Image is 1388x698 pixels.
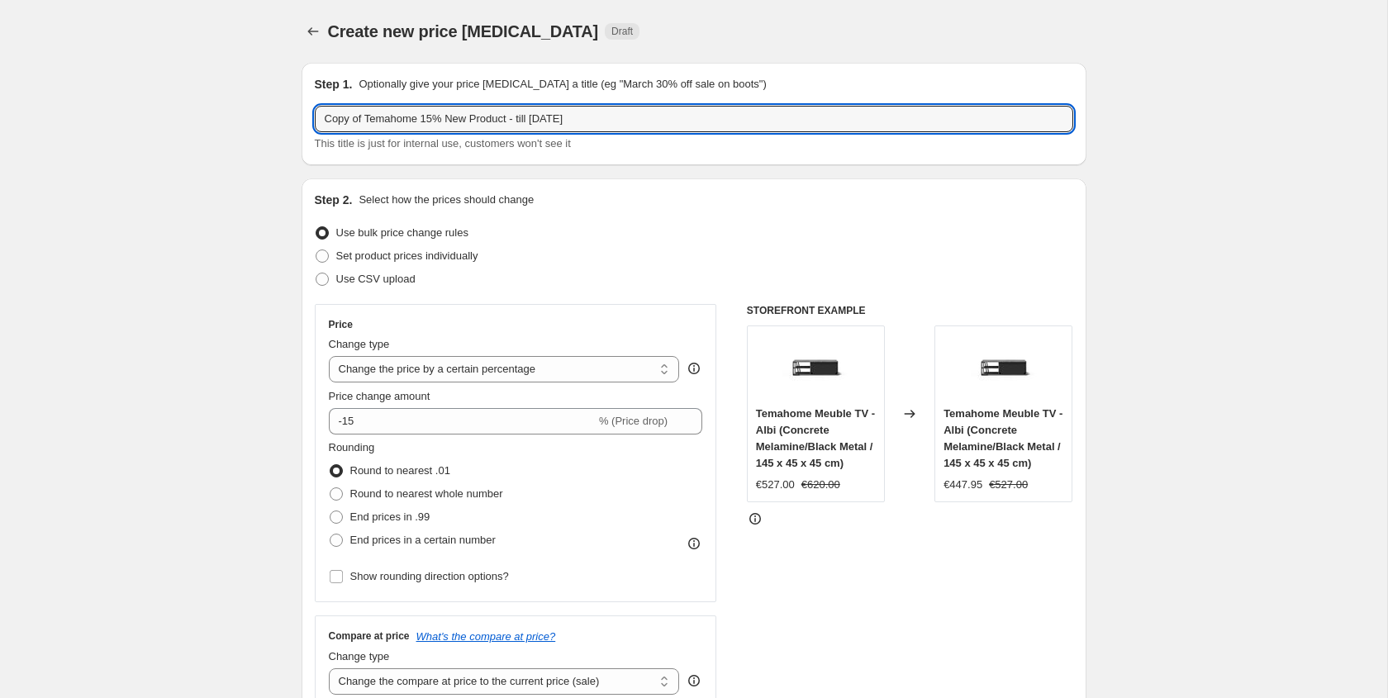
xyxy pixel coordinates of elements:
div: €447.95 [944,477,982,493]
span: Set product prices individually [336,249,478,262]
span: Use CSV upload [336,273,416,285]
span: Price change amount [329,390,430,402]
span: End prices in a certain number [350,534,496,546]
span: End prices in .99 [350,510,430,523]
h2: Step 1. [315,76,353,93]
img: Temahome-Meuble-TV-Albi-145cm-Concrete-Black-00_0eef13ed-5088-4445-bd68-1ecefb62c1b5_80x.jpg [971,335,1037,401]
h2: Step 2. [315,192,353,208]
span: Change type [329,650,390,662]
h3: Compare at price [329,629,410,643]
p: Optionally give your price [MEDICAL_DATA] a title (eg "March 30% off sale on boots") [359,76,766,93]
span: This title is just for internal use, customers won't see it [315,137,571,150]
div: €527.00 [756,477,795,493]
span: Change type [329,338,390,350]
p: Select how the prices should change [359,192,534,208]
span: Round to nearest .01 [350,464,450,477]
input: 30% off holiday sale [315,106,1073,132]
span: Show rounding direction options? [350,570,509,582]
button: What's the compare at price? [416,630,556,643]
strike: €527.00 [989,477,1028,493]
h3: Price [329,318,353,331]
span: Draft [611,25,633,38]
span: Use bulk price change rules [336,226,468,239]
span: % (Price drop) [599,415,668,427]
img: Temahome-Meuble-TV-Albi-145cm-Concrete-Black-00_0eef13ed-5088-4445-bd68-1ecefb62c1b5_80x.jpg [782,335,848,401]
strike: €620.00 [801,477,840,493]
span: Temahome Meuble TV - Albi (Concrete Melamine/Black Metal / 145 x 45 x 45 cm) [756,407,875,469]
div: help [686,360,702,377]
span: Temahome Meuble TV - Albi (Concrete Melamine/Black Metal / 145 x 45 x 45 cm) [944,407,1062,469]
h6: STOREFRONT EXAMPLE [747,304,1073,317]
input: -15 [329,408,596,434]
span: Round to nearest whole number [350,487,503,500]
span: Create new price [MEDICAL_DATA] [328,22,599,40]
div: help [686,672,702,689]
button: Price change jobs [302,20,325,43]
span: Rounding [329,441,375,453]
